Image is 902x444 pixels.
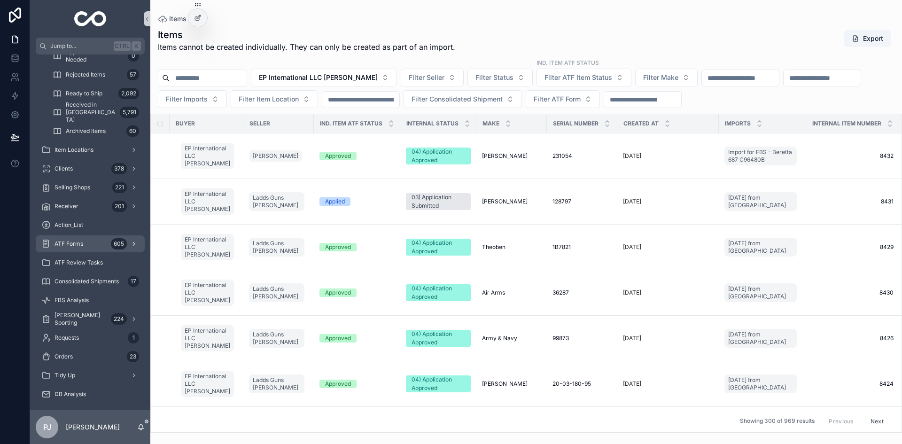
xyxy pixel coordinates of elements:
[728,331,793,346] span: [DATE] from [GEOGRAPHIC_DATA]
[36,329,145,346] a: Requests1
[325,197,345,206] div: Applied
[185,373,230,395] span: EP International LLC [PERSON_NAME]
[552,335,612,342] a: 99873
[176,120,195,127] span: Buyer
[181,187,238,217] a: EP International LLC [PERSON_NAME]
[812,289,894,296] a: 8430
[36,141,145,158] a: Item Locations
[724,147,797,165] a: Import for FBS - Beretta 687 C96480B
[36,235,145,252] a: ATF Forms605
[325,380,351,388] div: Approved
[66,71,105,78] span: Rejected Items
[249,190,308,213] a: Ladds Guns [PERSON_NAME]
[404,90,522,108] button: Select Button
[482,335,517,342] span: Army & Navy
[47,85,145,102] a: Ready to Ship2,092
[36,179,145,196] a: Selling Shops221
[36,217,145,234] a: Action_List
[36,292,145,309] a: FBS Analysis
[158,28,455,41] h1: Items
[36,160,145,177] a: Clients378
[47,66,145,83] a: Rejected Items57
[47,47,145,64] a: Applied Items Info Needed0
[319,334,395,343] a: Approved
[181,232,238,262] a: EP International LLC [PERSON_NAME]
[36,273,145,290] a: Consolidated Shipments17
[36,311,145,327] a: [PERSON_NAME] Sporting224
[812,243,894,251] a: 8429
[812,335,894,342] a: 8426
[728,148,793,164] span: Import for FBS - Beretta 687 C96480B
[111,163,127,174] div: 378
[724,281,801,304] a: [DATE] from [GEOGRAPHIC_DATA]
[249,373,308,395] a: Ladds Guns [PERSON_NAME]
[111,313,127,325] div: 224
[47,104,145,121] a: Received in [GEOGRAPHIC_DATA]5,791
[406,120,459,127] span: Internal Status
[249,327,308,350] a: Ladds Guns [PERSON_NAME]
[552,289,569,296] span: 36287
[552,335,569,342] span: 99873
[552,243,571,251] span: 1B7821
[623,289,713,296] a: [DATE]
[231,90,318,108] button: Select Button
[412,94,503,104] span: Filter Consolidated Shipment
[552,152,612,160] a: 231054
[54,240,83,248] span: ATF Forms
[166,94,208,104] span: Filter Imports
[127,69,139,80] div: 57
[406,330,471,347] a: 04) Application Approved
[54,165,73,172] span: Clients
[54,184,90,191] span: Selling Shops
[724,145,801,167] a: Import for FBS - Beretta 687 C96480B
[118,88,139,99] div: 2,092
[412,330,465,347] div: 04) Application Approved
[728,285,793,300] span: [DATE] from [GEOGRAPHIC_DATA]
[844,30,891,47] button: Export
[249,283,304,302] a: Ladds Guns [PERSON_NAME]
[724,374,797,393] a: [DATE] from [GEOGRAPHIC_DATA]
[552,380,591,388] span: 20-03-180-95
[158,90,227,108] button: Select Button
[181,141,238,171] a: EP International LLC [PERSON_NAME]
[544,73,612,82] span: Filter ATF Item Status
[54,372,75,379] span: Tidy Up
[406,239,471,256] a: 04) Application Approved
[724,190,801,213] a: [DATE] from [GEOGRAPHIC_DATA]
[482,243,505,251] span: Theoben
[482,335,541,342] a: Army & Navy
[552,380,612,388] a: 20-03-180-95
[623,335,713,342] a: [DATE]
[169,14,187,23] span: Items
[128,276,139,287] div: 17
[409,73,444,82] span: Filter Seller
[643,73,678,82] span: Filter Make
[239,94,299,104] span: Filter Item Location
[253,240,301,255] span: Ladds Guns [PERSON_NAME]
[114,41,131,51] span: Ctrl
[74,11,107,26] img: App logo
[635,69,698,86] button: Select Button
[54,278,119,285] span: Consolidated Shipments
[412,284,465,301] div: 04) Application Approved
[251,69,397,86] button: Select Button
[623,198,713,205] a: [DATE]
[185,190,230,213] span: EP International LLC [PERSON_NAME]
[552,198,571,205] span: 128797
[812,152,894,160] span: 8432
[401,69,464,86] button: Select Button
[253,194,301,209] span: Ladds Guns [PERSON_NAME]
[66,127,106,135] span: Archived Items
[552,243,612,251] a: 1B7821
[552,198,612,205] a: 128797
[812,120,881,127] span: Internal Item Number
[406,193,471,210] a: 03) Application Submitted
[320,120,382,127] span: Ind. Item ATF Status
[728,194,793,209] span: [DATE] from [GEOGRAPHIC_DATA]
[259,73,378,82] span: EP International LLC [PERSON_NAME]
[623,335,641,342] p: [DATE]
[537,58,599,67] label: ind. Item ATF Status
[111,238,127,249] div: 605
[623,289,641,296] p: [DATE]
[36,348,145,365] a: Orders23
